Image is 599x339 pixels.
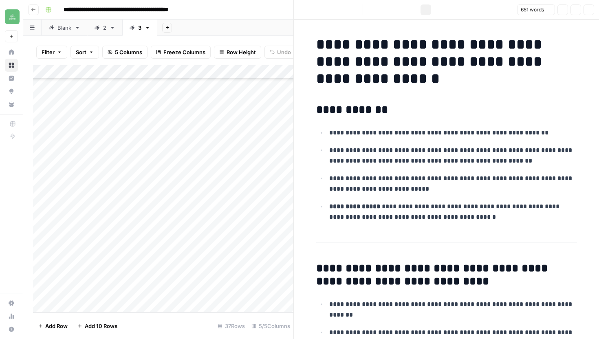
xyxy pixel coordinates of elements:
[264,46,296,59] button: Undo
[214,319,248,332] div: 37 Rows
[517,4,555,15] button: 651 words
[5,46,18,59] a: Home
[163,48,205,56] span: Freeze Columns
[85,322,117,330] span: Add 10 Rows
[214,46,261,59] button: Row Height
[102,46,148,59] button: 5 Columns
[227,48,256,56] span: Row Height
[5,297,18,310] a: Settings
[73,319,122,332] button: Add 10 Rows
[5,98,18,111] a: Your Data
[70,46,99,59] button: Sort
[5,72,18,85] a: Insights
[103,24,106,32] div: 2
[5,85,18,98] a: Opportunities
[138,24,141,32] div: 3
[87,20,122,36] a: 2
[76,48,86,56] span: Sort
[277,48,291,56] span: Undo
[5,323,18,336] button: Help + Support
[521,6,544,13] span: 651 words
[122,20,157,36] a: 3
[5,7,18,27] button: Workspace: Distru
[42,48,55,56] span: Filter
[5,9,20,24] img: Distru Logo
[151,46,211,59] button: Freeze Columns
[33,319,73,332] button: Add Row
[5,310,18,323] a: Usage
[5,59,18,72] a: Browse
[248,319,293,332] div: 5/5 Columns
[115,48,142,56] span: 5 Columns
[45,322,68,330] span: Add Row
[42,20,87,36] a: Blank
[57,24,71,32] div: Blank
[36,46,67,59] button: Filter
